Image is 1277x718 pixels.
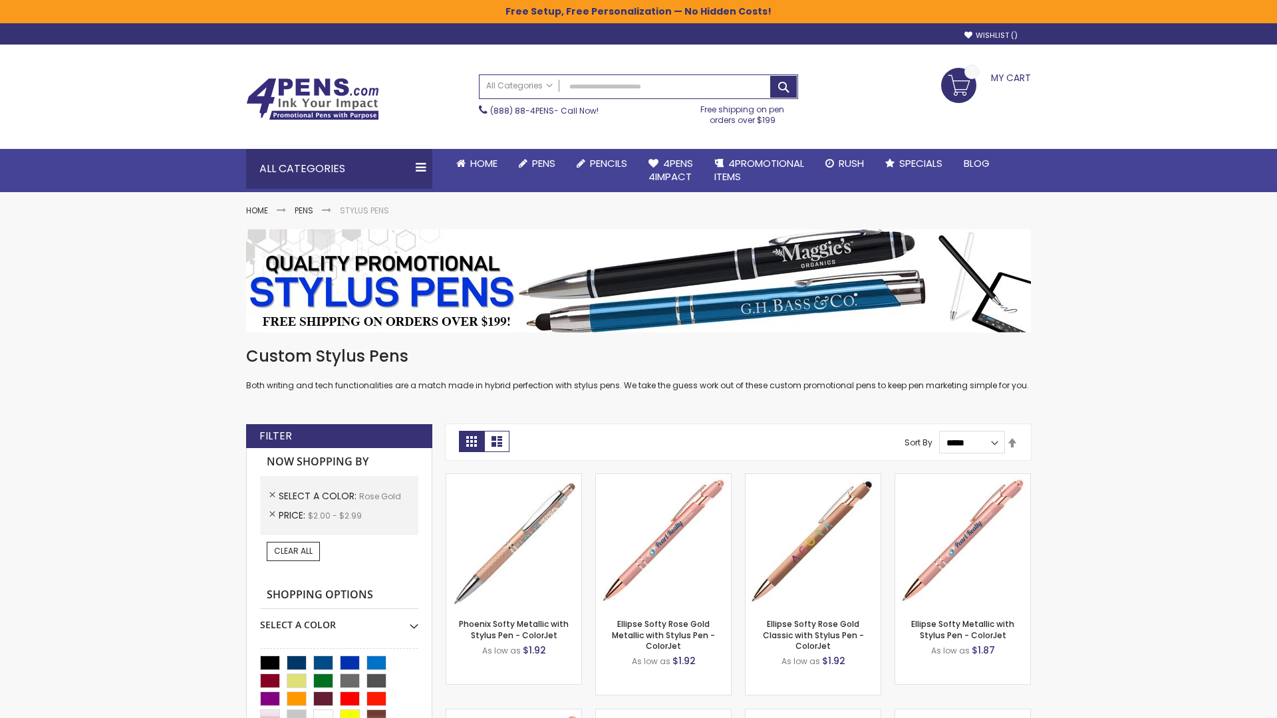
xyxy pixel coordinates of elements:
[279,489,359,503] span: Select A Color
[446,474,581,609] img: Phoenix Softy Metallic with Stylus Pen - ColorJet-Rose gold
[459,618,569,640] a: Phoenix Softy Metallic with Stylus Pen - ColorJet
[899,156,942,170] span: Specials
[446,149,508,178] a: Home
[687,99,799,126] div: Free shipping on pen orders over $199
[714,156,804,183] span: 4PROMOTIONAL ITEMS
[822,654,845,667] span: $1.92
[839,156,864,170] span: Rush
[704,149,815,192] a: 4PROMOTIONALITEMS
[632,656,670,667] span: As low as
[279,509,308,522] span: Price
[781,656,820,667] span: As low as
[359,491,401,502] span: Rose Gold
[964,31,1018,41] a: Wishlist
[246,78,379,120] img: 4Pens Custom Pens and Promotional Products
[815,149,875,178] a: Rush
[246,205,268,216] a: Home
[267,542,320,560] a: Clear All
[648,156,693,183] span: 4Pens 4impact
[953,149,1000,178] a: Blog
[260,448,418,476] strong: Now Shopping by
[260,581,418,610] strong: Shopping Options
[532,156,555,170] span: Pens
[746,473,881,485] a: Ellipse Softy Rose Gold Classic with Stylus Pen - ColorJet-Rose Gold
[246,229,1031,332] img: Stylus Pens
[446,473,581,485] a: Phoenix Softy Metallic with Stylus Pen - ColorJet-Rose gold
[964,156,990,170] span: Blog
[590,156,627,170] span: Pencils
[482,645,521,656] span: As low as
[246,346,1031,392] div: Both writing and tech functionalities are a match made in hybrid perfection with stylus pens. We ...
[295,205,313,216] a: Pens
[459,431,484,452] strong: Grid
[911,618,1014,640] a: Ellipse Softy Metallic with Stylus Pen - ColorJet
[931,645,970,656] span: As low as
[523,644,546,657] span: $1.92
[490,105,599,116] span: - Call Now!
[480,75,559,97] a: All Categories
[895,473,1030,485] a: Ellipse Softy Metallic with Stylus Pen - ColorJet-Rose Gold
[308,510,362,521] span: $2.00 - $2.99
[895,474,1030,609] img: Ellipse Softy Metallic with Stylus Pen - ColorJet-Rose Gold
[260,609,418,632] div: Select A Color
[340,205,389,216] strong: Stylus Pens
[486,80,553,91] span: All Categories
[566,149,638,178] a: Pencils
[746,474,881,609] img: Ellipse Softy Rose Gold Classic with Stylus Pen - ColorJet-Rose Gold
[470,156,497,170] span: Home
[274,545,313,556] span: Clear All
[905,437,932,448] label: Sort By
[672,654,696,667] span: $1.92
[875,149,953,178] a: Specials
[596,473,731,485] a: Ellipse Softy Rose Gold Metallic with Stylus Pen - ColorJet-Rose Gold
[972,644,995,657] span: $1.87
[246,346,1031,367] h1: Custom Stylus Pens
[490,105,554,116] a: (888) 88-4PENS
[763,618,864,651] a: Ellipse Softy Rose Gold Classic with Stylus Pen - ColorJet
[246,149,432,189] div: All Categories
[259,429,292,443] strong: Filter
[596,474,731,609] img: Ellipse Softy Rose Gold Metallic with Stylus Pen - ColorJet-Rose Gold
[612,618,715,651] a: Ellipse Softy Rose Gold Metallic with Stylus Pen - ColorJet
[508,149,566,178] a: Pens
[638,149,704,192] a: 4Pens4impact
